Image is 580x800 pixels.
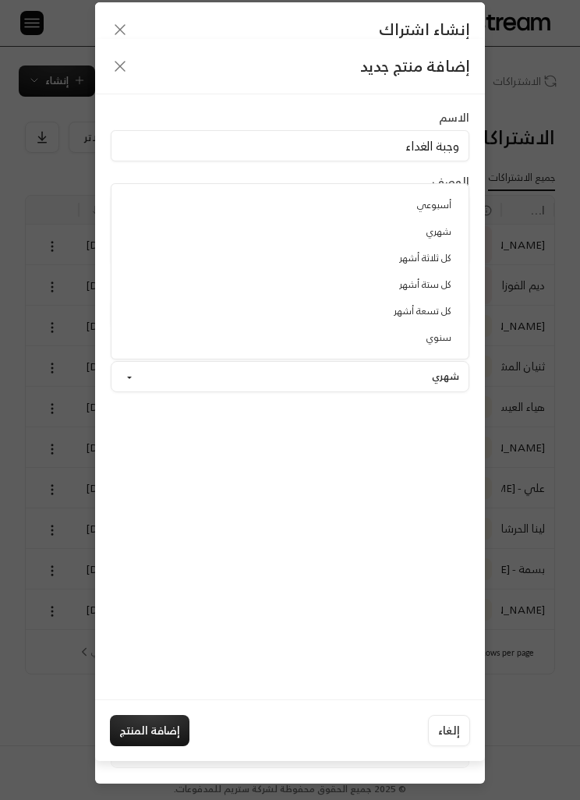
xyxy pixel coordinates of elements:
a: كل تسعة أشهر [121,298,459,324]
button: شهري [111,361,469,392]
a: كل ستة أشهر [121,271,459,298]
label: الوصف [432,174,469,189]
a: كل ثلاثة أشهر [121,245,459,271]
label: الاسم [439,110,469,126]
span: إضافة منتج جديد [360,52,469,80]
a: شهري [121,218,459,245]
a: أسبوعي [121,192,459,218]
input: أدخل اسم المنتج [111,130,469,161]
a: سنوي [121,324,459,351]
button: إضافة المنتج [110,715,189,746]
button: إلغاء [428,715,470,746]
